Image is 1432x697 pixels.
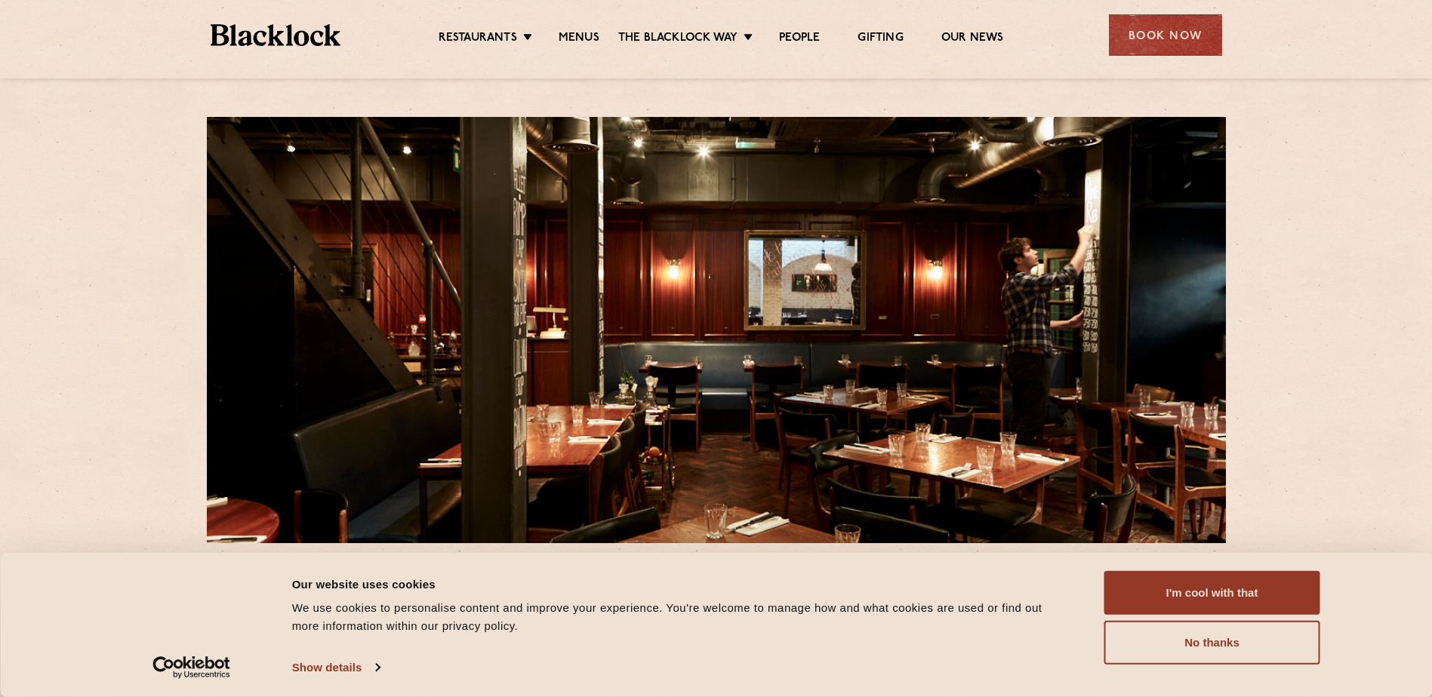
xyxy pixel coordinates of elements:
button: No thanks [1104,621,1320,665]
a: The Blacklock Way [618,31,738,48]
a: Show details [292,656,380,679]
div: Our website uses cookies [292,575,1070,593]
a: Our News [941,31,1004,48]
a: Menus [559,31,599,48]
div: Book Now [1109,14,1222,56]
a: Usercentrics Cookiebot - opens in a new window [125,656,257,679]
a: People [779,31,820,48]
button: I'm cool with that [1104,571,1320,615]
a: Gifting [858,31,903,48]
div: We use cookies to personalise content and improve your experience. You're welcome to manage how a... [292,599,1070,635]
a: Restaurants [439,31,517,48]
img: BL_Textured_Logo-footer-cropped.svg [211,24,341,46]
